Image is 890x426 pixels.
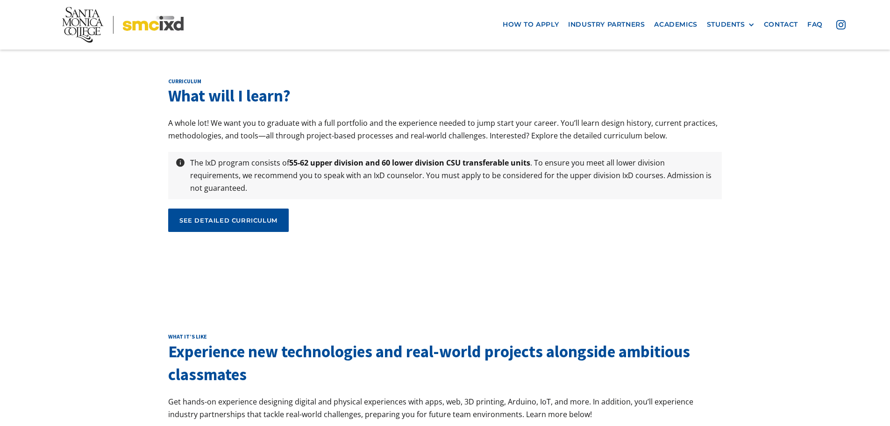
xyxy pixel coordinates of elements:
div: see detailed curriculum [179,216,278,224]
a: contact [759,16,803,33]
img: Santa Monica College - SMC IxD logo [62,7,184,43]
a: industry partners [563,16,649,33]
div: STUDENTS [707,21,745,29]
a: see detailed curriculum [168,209,289,232]
h3: What will I learn? [168,85,722,108]
strong: 55-62 upper division and 60 lower division CSU transferable units [289,158,530,168]
h3: Experience new technologies and real-world projects alongside ambitious classmates [168,340,722,386]
a: faq [803,16,827,33]
div: STUDENTS [707,21,755,29]
p: Get hands-on experience designing digital and physical experiences with apps, web, 3D printing, A... [168,396,722,421]
img: icon - instagram [836,20,846,29]
a: how to apply [498,16,563,33]
p: A whole lot! We want you to graduate with a full portfolio and the experience needed to jump star... [168,117,722,142]
a: Academics [649,16,702,33]
p: The IxD program consists of . To ensure you meet all lower division requirements, we recommend yo... [185,157,719,195]
h2: curriculum [168,78,722,85]
h2: What it’s like [168,333,722,340]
